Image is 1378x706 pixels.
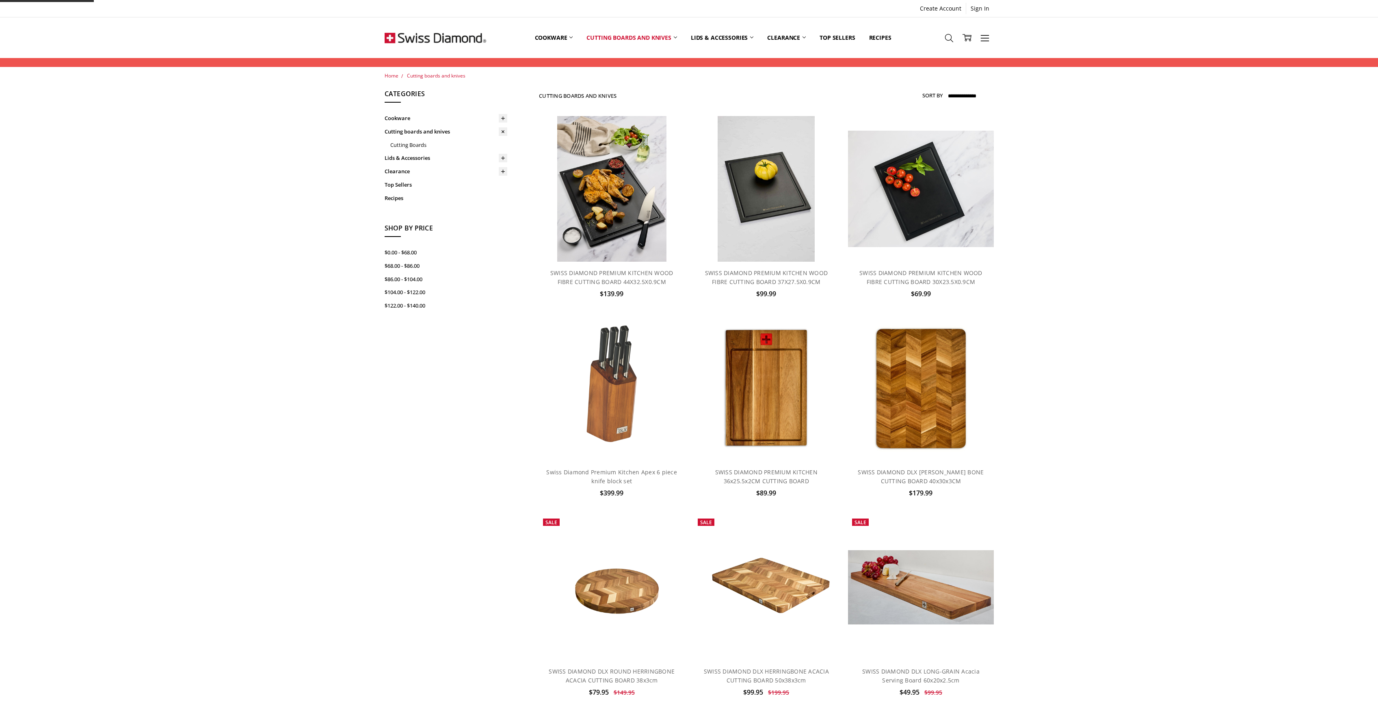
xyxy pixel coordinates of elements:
a: Top Sellers [813,19,862,56]
img: SWISS DIAMOND DLX LONG-GRAIN Acacia Serving Board 60x20x2.5cm [848,550,993,625]
a: $104.00 - $122.00 [385,286,507,299]
a: SWISS DIAMOND DLX LONG-GRAIN Acacia Serving Board 60x20x2.5cm [848,514,993,660]
span: $69.99 [911,289,931,298]
a: SWISS DIAMOND PREMIUM KITCHEN 36x25.5x2CM CUTTING BOARD [694,315,839,461]
a: $122.00 - $140.00 [385,299,507,312]
img: Free Shipping On Every Order [385,17,486,58]
a: Swiss Diamond Premium Kitchen Apex 6 piece knife block set [546,468,677,485]
h1: Cutting boards and knives [539,93,617,99]
span: Sale [854,519,866,526]
img: SWISS DIAMOND PREMIUM KITCHEN 36x25.5x2CM CUTTING BOARD [710,315,822,461]
span: $49.95 [900,688,919,697]
a: Cookware [528,19,580,56]
a: SWISS DIAMOND DLX [PERSON_NAME] BONE CUTTING BOARD 40x30x3CM [858,468,984,485]
span: Sale [545,519,557,526]
a: Create Account [915,3,966,14]
img: Swiss Diamond Apex 6 piece knife block set [569,315,654,461]
a: $0.00 - $68.00 [385,246,507,259]
img: SWISS DIAMOND PREMIUM KITCHEN WOOD FIBRE CUTTING BOARD 30X23.5X0.9CM [848,131,993,247]
span: $99.99 [756,289,776,298]
a: Clearance [385,165,507,178]
a: SWISS DIAMOND PREMIUM KITCHEN WOOD FIBRE CUTTING BOARD 30X23.5X0.9CM [848,116,993,261]
span: Sale [700,519,712,526]
a: SWISS DIAMOND DLX HERRINGBONE ACACIA CUTTING BOARD 50x38x3cm [704,667,829,684]
a: Clearance [760,19,813,56]
a: SWISS DIAMOND PREMIUM KITCHEN WOOD FIBRE CUTTING BOARD 30X23.5X0.9CM [859,269,982,286]
a: Recipes [862,19,898,56]
img: SWISS DIAMOND PREMIUM KITCHEN WOOD FIBRE CUTTING BOARD 37X27.5X0.9CM [718,116,815,261]
img: SWISS DIAMOND DLX ROUND HERRINGBONE ACACIA CUTTING BOARD 38x3cm [539,539,684,636]
a: SWISS DIAMOND DLX ROUND HERRINGBONE ACACIA CUTTING BOARD 38x3cm [549,667,675,684]
a: $68.00 - $86.00 [385,259,507,273]
a: SWISS DIAMOND DLX LONG-GRAIN Acacia Serving Board 60x20x2.5cm [862,667,980,684]
a: Swiss Diamond Apex 6 piece knife block set [539,315,684,461]
span: $79.95 [589,688,609,697]
a: $86.00 - $104.00 [385,273,507,286]
span: $149.95 [614,689,635,696]
a: Cookware [385,112,507,125]
a: Cutting boards and knives [580,19,684,56]
a: Cutting Boards [390,138,507,152]
a: SWISS DIAMOND DLX HERRING BONE CUTTING BOARD 40x30x3CM [848,315,993,461]
a: SWISS DIAMOND DLX HERRINGBONE ACACIA CUTTING BOARD 50x38x3cm [694,514,839,660]
span: $99.95 [924,689,942,696]
a: SWISS DIAMOND PREMIUM KITCHEN WOOD FIBRE CUTTING BOARD 37X27.5X0.9CM [705,269,828,286]
a: Recipes [385,192,507,205]
span: $99.95 [743,688,763,697]
img: SWISS DIAMOND PREMIUM KITCHEN WOOD FIBRE CUTTING BOARD 44X32.5X0.9CM [557,116,666,261]
img: SWISS DIAMOND DLX HERRINGBONE ACACIA CUTTING BOARD 50x38x3cm [694,539,839,636]
span: $89.99 [756,489,776,497]
a: SWISS DIAMOND PREMIUM KITCHEN 36x25.5x2CM CUTTING BOARD [715,468,818,485]
a: Top Sellers [385,178,507,192]
span: $139.99 [600,289,623,298]
h5: Categories [385,89,507,103]
a: Cutting boards and knives [407,72,465,79]
img: SWISS DIAMOND DLX HERRING BONE CUTTING BOARD 40x30x3CM [862,315,980,461]
span: $199.95 [768,689,789,696]
a: SWISS DIAMOND PREMIUM KITCHEN WOOD FIBRE CUTTING BOARD 37X27.5X0.9CM [694,116,839,261]
a: SWISS DIAMOND PREMIUM KITCHEN WOOD FIBRE CUTTING BOARD 44X32.5X0.9CM [550,269,673,286]
a: Cutting boards and knives [385,125,507,138]
span: $399.99 [600,489,623,497]
label: Sort By [922,89,943,102]
a: SWISS DIAMOND DLX ROUND HERRINGBONE ACACIA CUTTING BOARD 38x3cm [539,514,684,660]
a: Sign In [966,3,994,14]
a: Lids & Accessories [385,151,507,165]
a: Lids & Accessories [684,19,760,56]
span: $179.99 [909,489,932,497]
a: SWISS DIAMOND PREMIUM KITCHEN WOOD FIBRE CUTTING BOARD 44X32.5X0.9CM [539,116,684,261]
a: Home [385,72,398,79]
h5: Shop By Price [385,223,507,237]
